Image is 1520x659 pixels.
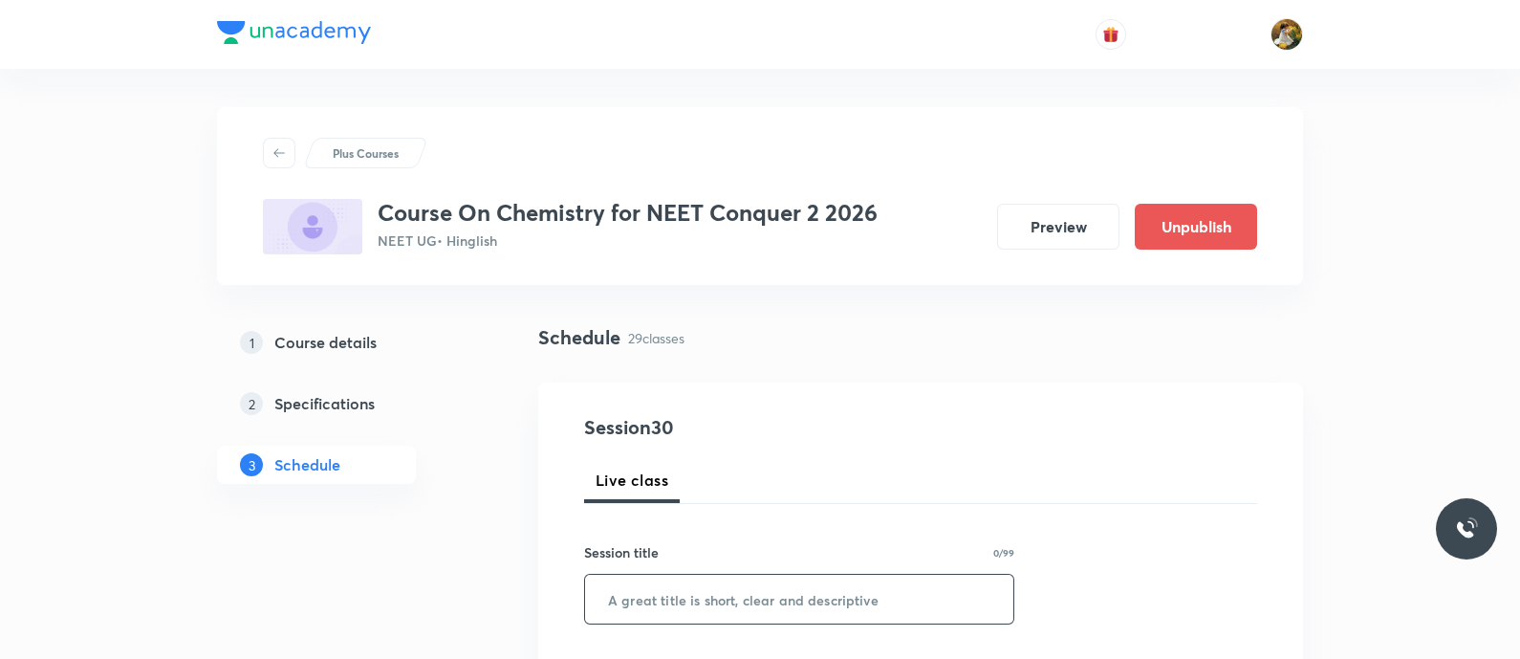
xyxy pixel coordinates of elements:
img: ttu [1455,517,1478,540]
button: Preview [997,204,1119,250]
p: 1 [240,331,263,354]
h5: Course details [274,331,377,354]
img: avatar [1102,26,1119,43]
button: Unpublish [1135,204,1257,250]
span: Live class [596,469,668,492]
h4: Schedule [538,323,620,352]
img: Gayatri Chillure [1270,18,1303,51]
h6: Session title [584,542,659,562]
a: 2Specifications [217,384,477,423]
a: 1Course details [217,323,477,362]
h4: Session 30 [584,413,933,442]
h5: Schedule [274,453,340,476]
p: 2 [240,392,263,415]
img: Company Logo [217,21,371,44]
p: NEET UG • Hinglish [378,231,878,251]
button: avatar [1096,19,1126,50]
img: 7F02B812-5890-49D4-9B73-05DC7A78547F_plus.png [263,199,362,254]
h5: Specifications [274,392,375,415]
a: Company Logo [217,21,371,49]
p: 29 classes [628,328,684,348]
p: Plus Courses [333,144,399,162]
h3: Course On Chemistry for NEET Conquer 2 2026 [378,199,878,227]
p: 3 [240,453,263,476]
input: A great title is short, clear and descriptive [585,575,1013,624]
p: 0/99 [993,548,1014,558]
